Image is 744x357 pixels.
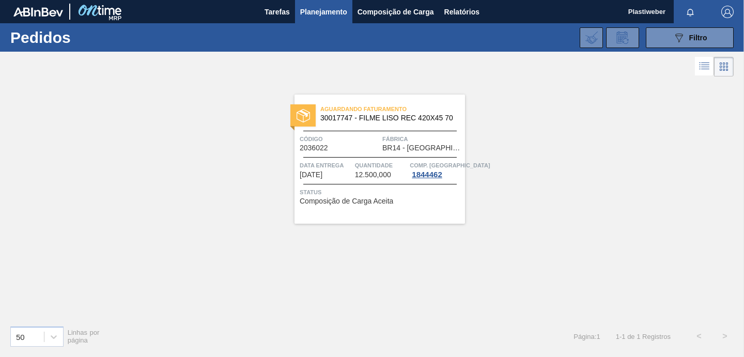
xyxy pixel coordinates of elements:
span: BR14 - Curitibana [382,144,462,152]
img: TNhmsLtSVTkK8tSr43FrP2fwEKptu5GPRR3wAAAABJRU5ErkJggg== [13,7,63,17]
span: Relatórios [444,6,479,18]
span: 1 - 1 de 1 Registros [616,333,671,340]
span: Fábrica [382,134,462,144]
img: Logout [721,6,734,18]
button: Filtro [646,27,734,48]
span: Tarefas [265,6,290,18]
div: 1844462 [410,170,444,179]
span: Código [300,134,380,144]
span: Data Entrega [300,160,352,170]
div: 50 [16,332,25,341]
span: 12.500,000 [355,171,391,179]
div: Solicitação de Revisão de Pedidos [606,27,639,48]
span: Linhas por página [68,329,100,344]
div: Importar Negociações dos Pedidos [580,27,603,48]
button: > [712,323,738,349]
span: Comp. Carga [410,160,490,170]
a: statusAguardando Faturamento30017747 - FILME LISO REC 420X45 70Código2036022FábricaBR14 - [GEOGRA... [279,95,465,224]
div: Visão em Lista [695,57,714,76]
span: 30017747 - FILME LISO REC 420X45 70 [320,114,457,122]
div: Visão em Cards [714,57,734,76]
span: 2036022 [300,144,328,152]
img: status [297,109,310,122]
a: Comp. [GEOGRAPHIC_DATA]1844462 [410,160,462,179]
span: Status [300,187,462,197]
span: 23/10/2025 [300,171,322,179]
span: Aguardando Faturamento [320,104,465,114]
h1: Pedidos [10,32,157,43]
button: < [686,323,712,349]
span: Página : 1 [574,333,600,340]
span: Quantidade [355,160,408,170]
span: Composição de Carga [358,6,434,18]
button: Notificações [674,5,707,19]
span: Planejamento [300,6,347,18]
span: Composição de Carga Aceita [300,197,393,205]
span: Filtro [689,34,707,42]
